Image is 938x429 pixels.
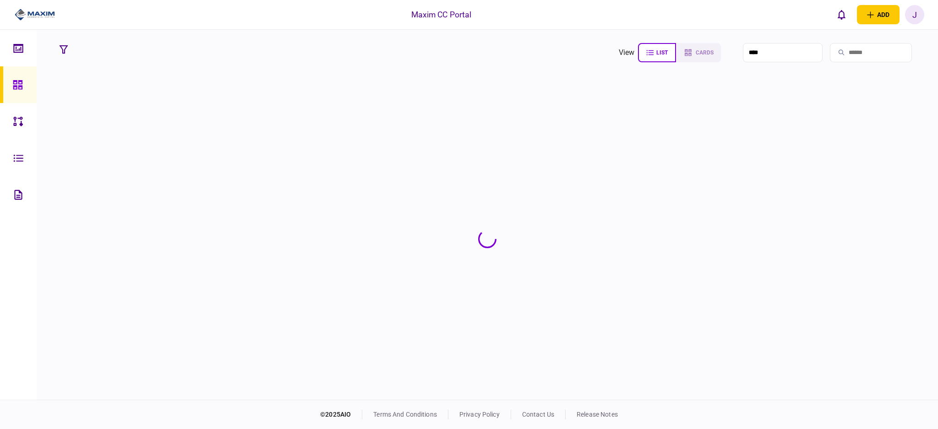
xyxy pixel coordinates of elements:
[411,9,472,21] div: Maxim CC Portal
[577,411,618,418] a: release notes
[656,49,668,56] span: list
[857,5,900,24] button: open adding identity options
[459,411,500,418] a: privacy policy
[696,49,714,56] span: cards
[676,43,721,62] button: cards
[905,5,924,24] button: J
[619,47,635,58] div: view
[522,411,554,418] a: contact us
[373,411,437,418] a: terms and conditions
[832,5,851,24] button: open notifications list
[15,8,55,22] img: client company logo
[638,43,676,62] button: list
[320,410,362,419] div: © 2025 AIO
